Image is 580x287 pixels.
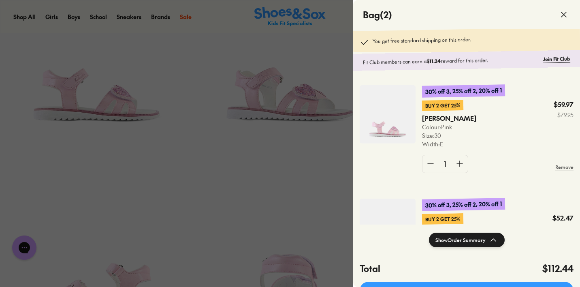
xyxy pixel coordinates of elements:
s: $69.95 [552,224,574,233]
p: $52.47 [552,214,574,223]
p: 30% off 3, 25% off 2, 20% off 1 [422,84,505,98]
p: You get free standard shipping on this order. [373,36,471,47]
p: [PERSON_NAME] [422,114,465,123]
div: 1 [439,155,452,173]
p: Colour: Pink [422,123,476,131]
p: Width : E [422,140,476,148]
b: $11.24 [426,58,441,64]
h4: $112.44 [542,262,574,275]
p: Buy 2 Get 25% [422,213,463,225]
h4: Total [360,262,380,275]
p: $59.97 [554,100,574,109]
a: Join Fit Club [543,55,570,63]
img: 4-553660.jpg [360,85,416,143]
p: 30% off 3, 25% off 2, 20% off 1 [422,198,505,211]
img: 204138_656-E__GREY-01_1.jpg [360,199,416,257]
p: Fit Club members can earn a reward for this order. [363,56,539,66]
button: ShowOrder Summary [429,233,505,247]
p: Buy 2 Get 25% [422,100,463,111]
button: Gorgias live chat [4,3,28,27]
s: $79.95 [554,111,574,119]
p: Size : 30 [422,131,476,140]
h4: Bag ( 2 ) [363,8,392,21]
